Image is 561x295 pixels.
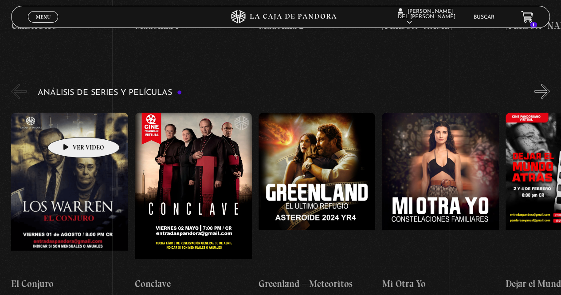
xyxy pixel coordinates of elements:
[398,9,455,25] span: [PERSON_NAME] del [PERSON_NAME]
[11,84,27,99] button: Previous
[12,19,129,33] h4: Canserbero
[33,22,54,28] span: Cerrar
[11,277,128,291] h4: El Conjuro
[474,15,494,20] a: Buscar
[530,22,537,28] span: 1
[259,277,376,291] h4: Greenland – Meteoritos
[38,89,182,97] h3: Análisis de series y películas
[135,277,252,291] h4: Conclave
[534,84,550,99] button: Next
[521,11,533,23] a: 1
[382,277,499,291] h4: Mi Otra Yo
[36,14,51,20] span: Menu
